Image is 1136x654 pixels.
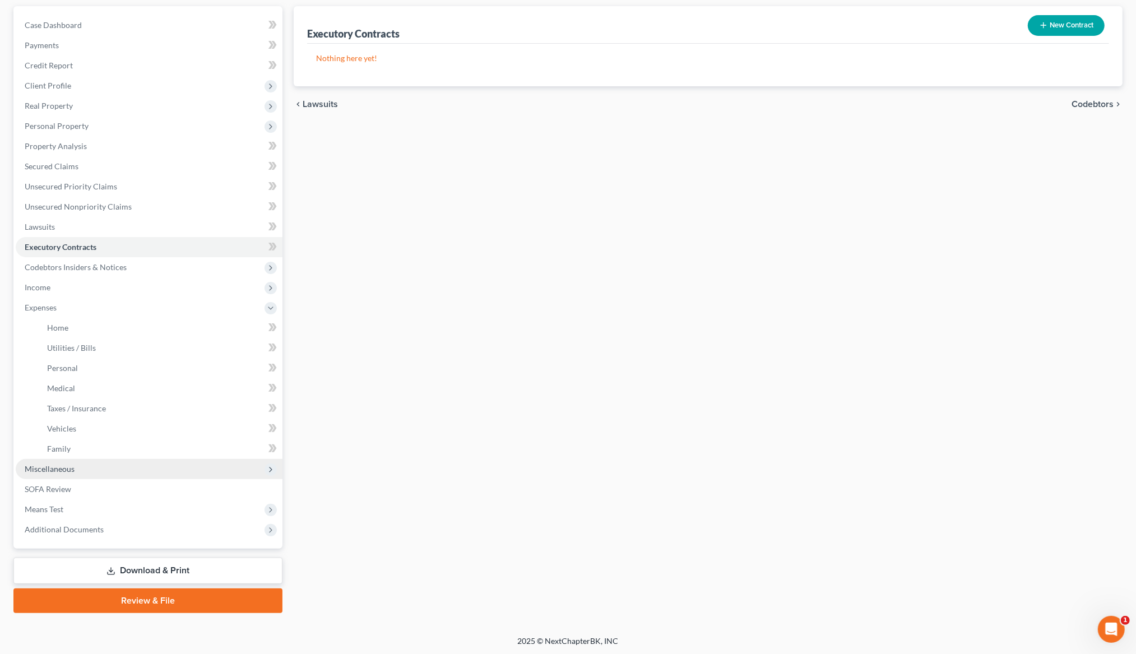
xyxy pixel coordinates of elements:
[47,323,68,332] span: Home
[25,182,117,191] span: Unsecured Priority Claims
[25,484,71,494] span: SOFA Review
[25,525,104,534] span: Additional Documents
[25,101,73,110] span: Real Property
[25,202,132,211] span: Unsecured Nonpriority Claims
[16,177,282,197] a: Unsecured Priority Claims
[16,479,282,499] a: SOFA Review
[16,136,282,156] a: Property Analysis
[47,383,75,393] span: Medical
[25,61,73,70] span: Credit Report
[316,53,1100,64] p: Nothing here yet!
[294,100,303,109] i: chevron_left
[1028,15,1105,36] button: New Contract
[25,121,89,131] span: Personal Property
[16,197,282,217] a: Unsecured Nonpriority Claims
[38,419,282,439] a: Vehicles
[13,588,282,613] a: Review & File
[38,378,282,398] a: Medical
[38,338,282,358] a: Utilities / Bills
[25,20,82,30] span: Case Dashboard
[25,242,96,252] span: Executory Contracts
[25,504,63,514] span: Means Test
[16,15,282,35] a: Case Dashboard
[1114,100,1123,109] i: chevron_right
[47,343,96,352] span: Utilities / Bills
[38,318,282,338] a: Home
[25,464,75,474] span: Miscellaneous
[1098,616,1125,643] iframe: Intercom live chat
[16,156,282,177] a: Secured Claims
[16,237,282,257] a: Executory Contracts
[16,35,282,55] a: Payments
[294,100,338,109] button: chevron_left Lawsuits
[25,303,57,312] span: Expenses
[38,358,282,378] a: Personal
[303,100,338,109] span: Lawsuits
[1121,616,1130,625] span: 1
[25,282,50,292] span: Income
[38,398,282,419] a: Taxes / Insurance
[47,403,106,413] span: Taxes / Insurance
[47,363,78,373] span: Personal
[25,81,71,90] span: Client Profile
[13,558,282,584] a: Download & Print
[16,55,282,76] a: Credit Report
[25,262,127,272] span: Codebtors Insiders & Notices
[25,161,78,171] span: Secured Claims
[1072,100,1123,109] button: Codebtors chevron_right
[307,27,400,40] div: Executory Contracts
[25,141,87,151] span: Property Analysis
[47,424,76,433] span: Vehicles
[1072,100,1114,109] span: Codebtors
[47,444,71,453] span: Family
[16,217,282,237] a: Lawsuits
[25,40,59,50] span: Payments
[25,222,55,231] span: Lawsuits
[38,439,282,459] a: Family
